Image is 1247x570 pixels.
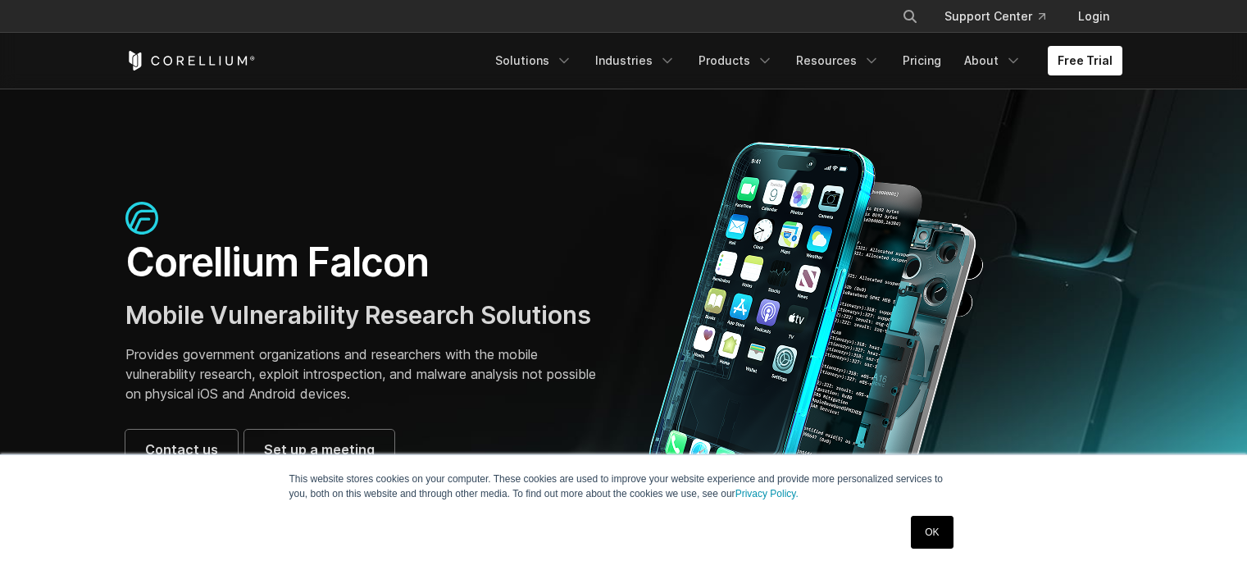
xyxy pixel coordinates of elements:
p: Provides government organizations and researchers with the mobile vulnerability research, exploit... [125,344,608,404]
a: Login [1065,2,1122,31]
a: Contact us [125,430,238,469]
div: Navigation Menu [485,46,1122,75]
a: Privacy Policy. [735,488,799,499]
a: About [954,46,1031,75]
a: OK [911,516,953,549]
span: Set up a meeting [264,440,375,459]
span: Mobile Vulnerability Research Solutions [125,300,591,330]
h1: Corellium Falcon [125,238,608,287]
a: Resources [786,46,890,75]
a: Industries [585,46,685,75]
span: Contact us [145,440,218,459]
a: Set up a meeting [244,430,394,469]
a: Products [689,46,783,75]
a: Pricing [893,46,951,75]
a: Free Trial [1048,46,1122,75]
a: Corellium Home [125,51,256,71]
img: falcon-icon [125,202,158,235]
button: Search [895,2,925,31]
a: Support Center [931,2,1058,31]
div: Navigation Menu [882,2,1122,31]
a: Solutions [485,46,582,75]
img: Corellium_Falcon Hero 1 [640,141,993,530]
p: This website stores cookies on your computer. These cookies are used to improve your website expe... [289,472,958,501]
